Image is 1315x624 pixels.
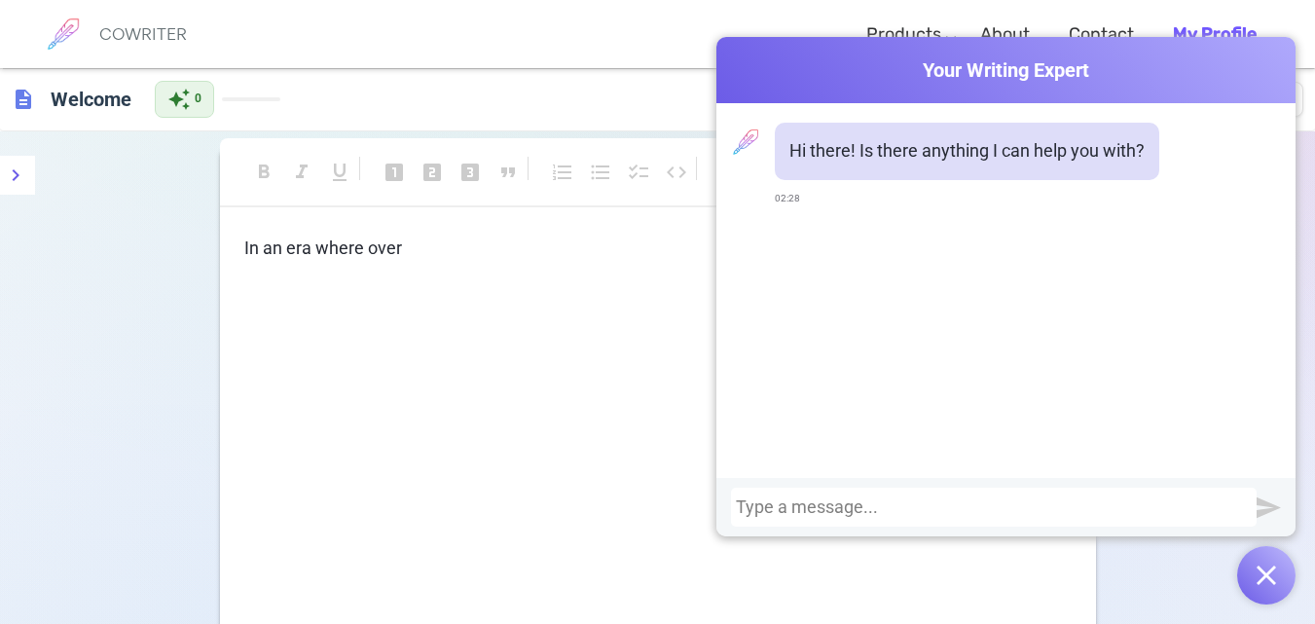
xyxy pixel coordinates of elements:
span: auto_awesome [167,88,191,111]
a: About [980,6,1030,63]
span: looks_one [383,161,406,184]
span: code [665,161,688,184]
span: 0 [195,90,201,109]
span: looks_two [420,161,444,184]
span: Your Writing Expert [716,56,1296,85]
span: looks_3 [458,161,482,184]
span: checklist [627,161,650,184]
img: Open chat [1257,566,1276,585]
a: Contact [1069,6,1134,63]
img: brand logo [39,10,88,58]
span: description [12,88,35,111]
p: Hi there! Is there anything I can help you with? [789,137,1145,165]
span: format_list_bulleted [589,161,612,184]
span: format_quote [496,161,520,184]
b: My Profile [1173,23,1257,45]
span: format_underlined [328,161,351,184]
img: profile [726,123,765,162]
img: Send [1257,496,1281,520]
a: My Profile [1173,6,1257,63]
span: format_bold [252,161,275,184]
h6: Click to edit title [43,80,139,119]
span: In an era where over [244,238,402,258]
a: Products [866,6,941,63]
span: 02:28 [775,185,800,213]
span: format_list_numbered [551,161,574,184]
span: format_italic [290,161,313,184]
h6: COWRITER [99,25,187,43]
